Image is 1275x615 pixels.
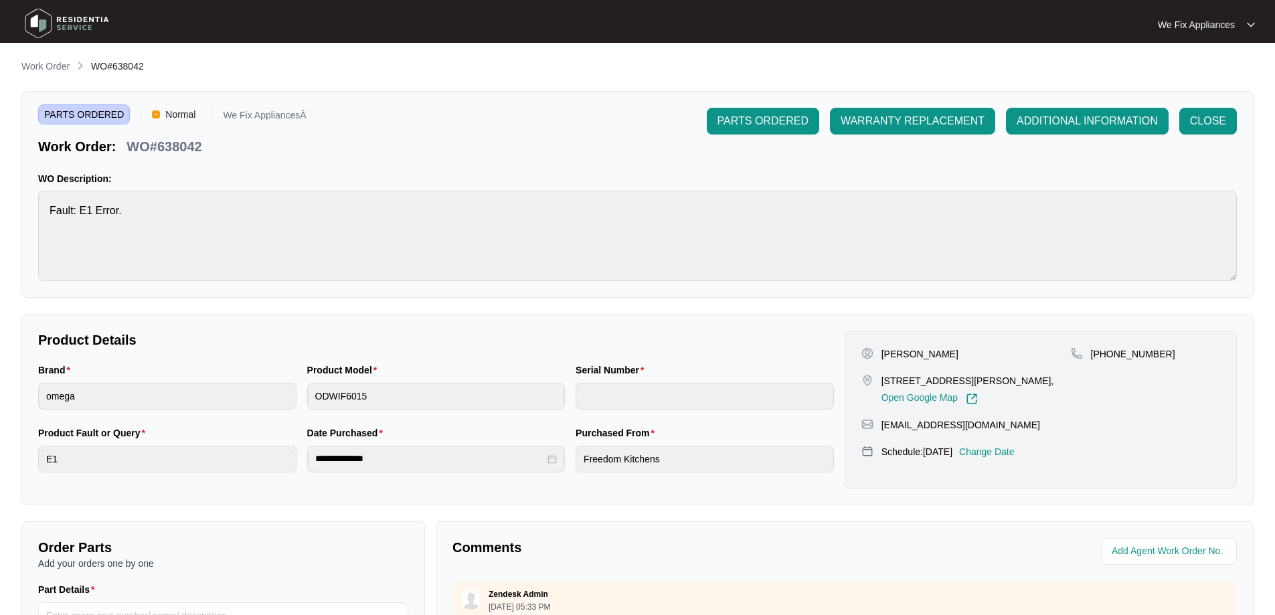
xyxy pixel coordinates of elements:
[38,191,1237,281] textarea: Fault: E1 Error.
[307,383,566,410] input: Product Model
[307,426,388,440] label: Date Purchased
[38,583,100,596] label: Part Details
[1017,113,1158,129] span: ADDITIONAL INFORMATION
[1091,347,1175,361] p: [PHONE_NUMBER]
[1190,113,1226,129] span: CLOSE
[38,383,296,410] input: Brand
[707,108,819,135] button: PARTS ORDERED
[576,363,649,377] label: Serial Number
[489,589,548,600] p: Zendesk Admin
[861,347,873,359] img: user-pin
[861,418,873,430] img: map-pin
[126,137,201,156] p: WO#638042
[1247,21,1255,28] img: dropdown arrow
[75,60,86,71] img: chevron-right
[461,590,481,610] img: user.svg
[1071,347,1083,359] img: map-pin
[841,113,985,129] span: WARRANTY REPLACEMENT
[576,426,660,440] label: Purchased From
[21,60,70,73] p: Work Order
[881,347,958,361] p: [PERSON_NAME]
[223,110,306,124] p: We Fix AppliancesÂ
[315,452,545,466] input: Date Purchased
[38,172,1237,185] p: WO Description:
[861,445,873,457] img: map-pin
[20,3,114,43] img: residentia service logo
[489,603,550,611] p: [DATE] 05:33 PM
[881,393,978,405] a: Open Google Map
[38,538,408,557] p: Order Parts
[38,557,408,570] p: Add your orders one by one
[717,113,809,129] span: PARTS ORDERED
[861,374,873,386] img: map-pin
[38,446,296,472] input: Product Fault or Query
[38,426,151,440] label: Product Fault or Query
[160,104,201,124] span: Normal
[38,331,834,349] p: Product Details
[576,383,834,410] input: Serial Number
[881,374,1054,387] p: [STREET_ADDRESS][PERSON_NAME],
[307,363,383,377] label: Product Model
[152,110,160,118] img: Vercel Logo
[38,137,116,156] p: Work Order:
[966,393,978,405] img: Link-External
[1006,108,1169,135] button: ADDITIONAL INFORMATION
[452,538,835,557] p: Comments
[19,60,72,74] a: Work Order
[38,363,76,377] label: Brand
[1179,108,1237,135] button: CLOSE
[959,445,1015,458] p: Change Date
[91,61,144,72] span: WO#638042
[1158,18,1235,31] p: We Fix Appliances
[576,446,834,472] input: Purchased From
[38,104,130,124] span: PARTS ORDERED
[881,445,952,458] p: Schedule: [DATE]
[830,108,995,135] button: WARRANTY REPLACEMENT
[881,418,1040,432] p: [EMAIL_ADDRESS][DOMAIN_NAME]
[1112,543,1229,559] input: Add Agent Work Order No.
